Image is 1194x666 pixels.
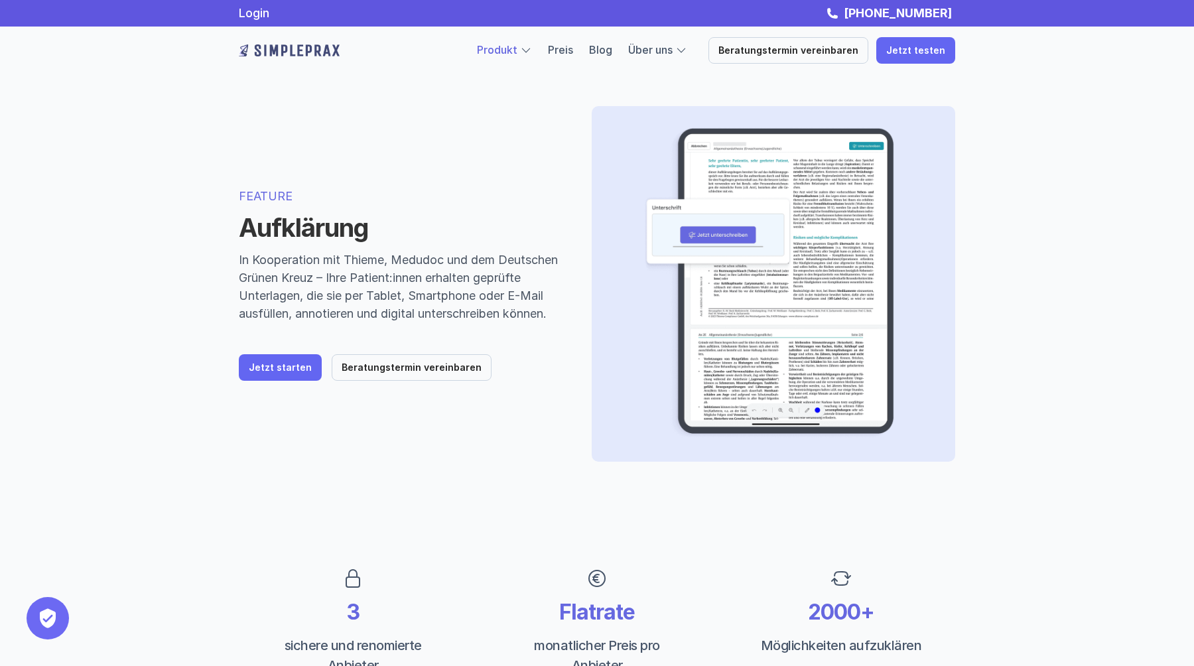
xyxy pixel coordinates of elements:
[876,37,955,64] a: Jetzt testen
[342,362,482,373] p: Beratungstermin vereinbaren
[265,600,440,625] p: 3
[754,600,929,625] p: 2000+
[548,43,573,56] a: Preis
[239,251,560,322] p: In Kooperation mit Thieme, Medudoc und dem Deutschen Grünen Kreuz – Ihre Patient:innen erhalten g...
[628,43,673,56] a: Über uns
[708,37,868,64] a: Beratungstermin vereinbaren
[509,600,685,625] p: Flatrate
[589,43,612,56] a: Blog
[332,354,492,381] a: Beratungstermin vereinbaren
[249,362,312,373] p: Jetzt starten
[613,127,925,440] img: Beispielbild eienes Aufklärungsdokuments und einer digitalen Unterschrift
[477,43,517,56] a: Produkt
[239,354,322,381] a: Jetzt starten
[718,45,858,56] p: Beratungstermin vereinbaren
[239,213,560,243] h1: Aufklärung
[844,6,952,20] strong: [PHONE_NUMBER]
[754,635,929,655] p: Möglichkeiten aufzuklären
[239,187,560,205] p: FEATURE
[886,45,945,56] p: Jetzt testen
[840,6,955,20] a: [PHONE_NUMBER]
[239,6,269,20] a: Login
